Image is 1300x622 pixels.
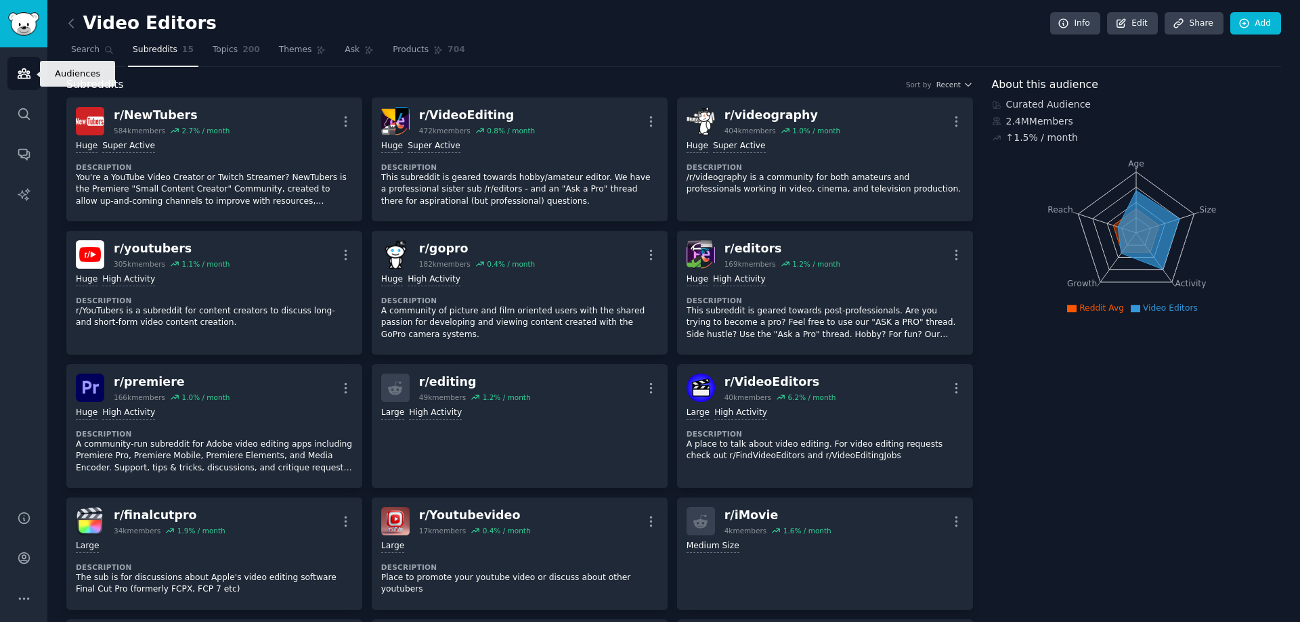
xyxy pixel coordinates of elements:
div: r/ iMovie [724,507,831,524]
div: 1.9 % / month [177,526,225,535]
dt: Description [381,562,658,572]
div: 2.7 % / month [181,126,230,135]
div: 34k members [114,526,160,535]
div: r/ Youtubevideo [419,507,531,524]
span: 15 [182,44,194,56]
div: r/ VideoEditing [419,107,535,124]
p: A community of picture and film oriented users with the shared passion for developing and viewing... [381,305,658,341]
dt: Description [687,296,963,305]
div: 4k members [724,526,767,535]
div: 1.2 % / month [792,259,840,269]
div: 584k members [114,126,165,135]
dt: Description [76,296,353,305]
a: Topics200 [208,39,265,67]
div: 1.0 % / month [181,393,230,402]
a: Edit [1107,12,1158,35]
div: 169k members [724,259,776,269]
span: Subreddits [66,76,124,93]
div: r/ premiere [114,374,230,391]
a: youtubersr/youtubers305kmembers1.1% / monthHugeHigh ActivityDescriptionr/YouTubers is a subreddit... [66,231,362,355]
div: 40k members [724,393,771,402]
a: finalcutpror/finalcutpro34kmembers1.9% / monthLargeDescriptionThe sub is for discussions about Ap... [66,497,362,610]
dt: Description [687,162,963,172]
div: Huge [381,140,403,153]
div: Huge [76,407,97,420]
img: editors [687,240,715,269]
div: 0.4 % / month [483,526,531,535]
div: High Activity [408,273,460,286]
tspan: Size [1199,204,1216,214]
p: Place to promote your youtube video or discuss about other youtubers [381,572,658,596]
a: NewTubersr/NewTubers584kmembers2.7% / monthHugeSuper ActiveDescriptionYou're a YouTube Video Crea... [66,97,362,221]
span: Recent [936,80,961,89]
span: 200 [242,44,260,56]
tspan: Activity [1175,279,1206,288]
a: premierer/premiere166kmembers1.0% / monthHugeHigh ActivityDescriptionA community-run subreddit fo... [66,364,362,488]
div: Super Active [102,140,155,153]
div: Large [76,540,99,553]
div: High Activity [409,407,462,420]
div: 1.2 % / month [483,393,531,402]
div: 2.4M Members [992,114,1282,129]
span: Reddit Avg [1079,303,1124,313]
p: A place to talk about video editing. For video editing requests check out r/FindVideoEditors and ... [687,439,963,462]
p: r/YouTubers is a subreddit for content creators to discuss long- and short-form video content cre... [76,305,353,329]
div: Sort by [906,80,932,89]
p: The sub is for discussions about Apple's video editing software Final Cut Pro (formerly FCPX, FCP... [76,572,353,596]
button: Recent [936,80,973,89]
div: 17k members [419,526,466,535]
a: Add [1230,12,1281,35]
div: r/ finalcutpro [114,507,225,524]
a: VideoEditingr/VideoEditing472kmembers0.8% / monthHugeSuper ActiveDescriptionThis subreddit is gea... [372,97,668,221]
div: 305k members [114,259,165,269]
div: r/ editing [419,374,531,391]
div: Super Active [408,140,460,153]
div: 6.2 % / month [787,393,836,402]
p: A community-run subreddit for Adobe video editing apps including Premiere Pro, Premiere Mobile, P... [76,439,353,474]
a: gopror/gopro182kmembers0.4% / monthHugeHigh ActivityDescriptionA community of picture and film or... [372,231,668,355]
div: 472k members [419,126,471,135]
h2: Video Editors [66,13,217,35]
p: This subreddit is geared towards hobby/amateur editor. We have a professional sister sub /r/edito... [381,172,658,208]
span: 704 [448,44,465,56]
div: 0.8 % / month [487,126,535,135]
div: Medium Size [687,540,739,553]
div: ↑ 1.5 % / month [1006,131,1078,145]
img: gopro [381,240,410,269]
div: High Activity [102,273,155,286]
span: Video Editors [1143,303,1198,313]
img: VideoEditing [381,107,410,135]
div: Large [687,407,710,420]
a: Youtubevideor/Youtubevideo17kmembers0.4% / monthLargeDescriptionPlace to promote your youtube vid... [372,497,668,610]
div: Large [381,540,404,553]
p: /r/videography is a community for both amateurs and professionals working in video, cinema, and t... [687,172,963,196]
div: Curated Audience [992,97,1282,112]
div: Large [381,407,404,420]
a: r/editing49kmembers1.2% / monthLargeHigh Activity [372,364,668,488]
dt: Description [381,162,658,172]
img: GummySearch logo [8,12,39,36]
div: Huge [381,273,403,286]
img: youtubers [76,240,104,269]
a: Ask [340,39,378,67]
dt: Description [76,562,353,572]
p: This subreddit is geared towards post-professionals. Are you trying to become a pro? Feel free to... [687,305,963,341]
span: Products [393,44,429,56]
img: Youtubevideo [381,507,410,535]
div: 1.6 % / month [783,526,831,535]
div: Huge [76,273,97,286]
div: 404k members [724,126,776,135]
tspan: Age [1128,159,1144,169]
dt: Description [76,429,353,439]
div: r/ NewTubers [114,107,230,124]
a: Products704 [388,39,469,67]
tspan: Growth [1067,279,1097,288]
dt: Description [76,162,353,172]
a: Search [66,39,118,67]
img: finalcutpro [76,507,104,535]
div: 49k members [419,393,466,402]
a: Share [1165,12,1223,35]
div: Huge [76,140,97,153]
span: About this audience [992,76,1098,93]
span: Search [71,44,100,56]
